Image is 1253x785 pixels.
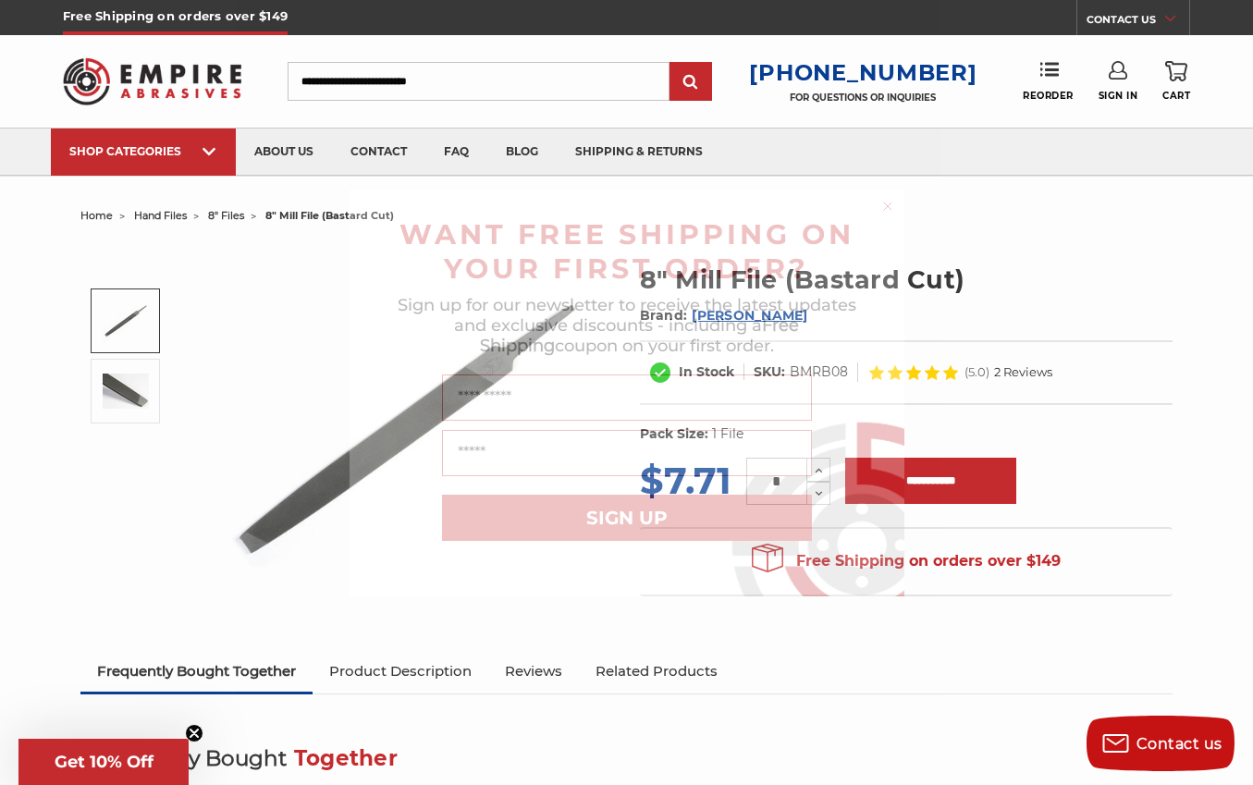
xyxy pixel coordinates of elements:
button: Close dialog [878,197,897,215]
span: Contact us [1136,735,1222,753]
button: SIGN UP [442,495,812,541]
span: Sign up for our newsletter to receive the latest updates and exclusive discounts - including a co... [398,295,856,356]
span: Free Shipping [480,315,800,356]
button: Contact us [1087,716,1235,771]
span: WANT FREE SHIPPING ON YOUR FIRST ORDER? [399,217,854,286]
